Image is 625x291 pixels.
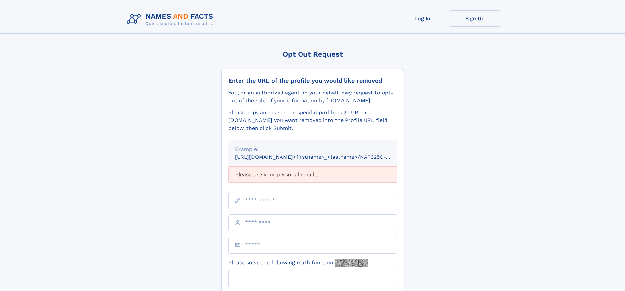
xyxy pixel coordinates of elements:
small: [URL][DOMAIN_NAME]<firstname>_<lastname>/NAF325G-xxxxxxxx [235,154,409,160]
label: Please solve the following math function: [228,259,368,267]
a: Sign Up [449,10,501,27]
a: Log In [396,10,449,27]
img: Logo Names and Facts [124,10,219,28]
div: Opt Out Request [221,50,404,58]
div: Please copy and paste the specific profile page URL on [DOMAIN_NAME] you want removed into the Pr... [228,109,397,132]
div: Please use your personal email ... [228,166,397,183]
div: You, or an authorized agent on your behalf, may request to opt-out of the sale of your informatio... [228,89,397,105]
div: Example: [235,145,390,153]
div: Enter the URL of the profile you would like removed [228,77,397,84]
